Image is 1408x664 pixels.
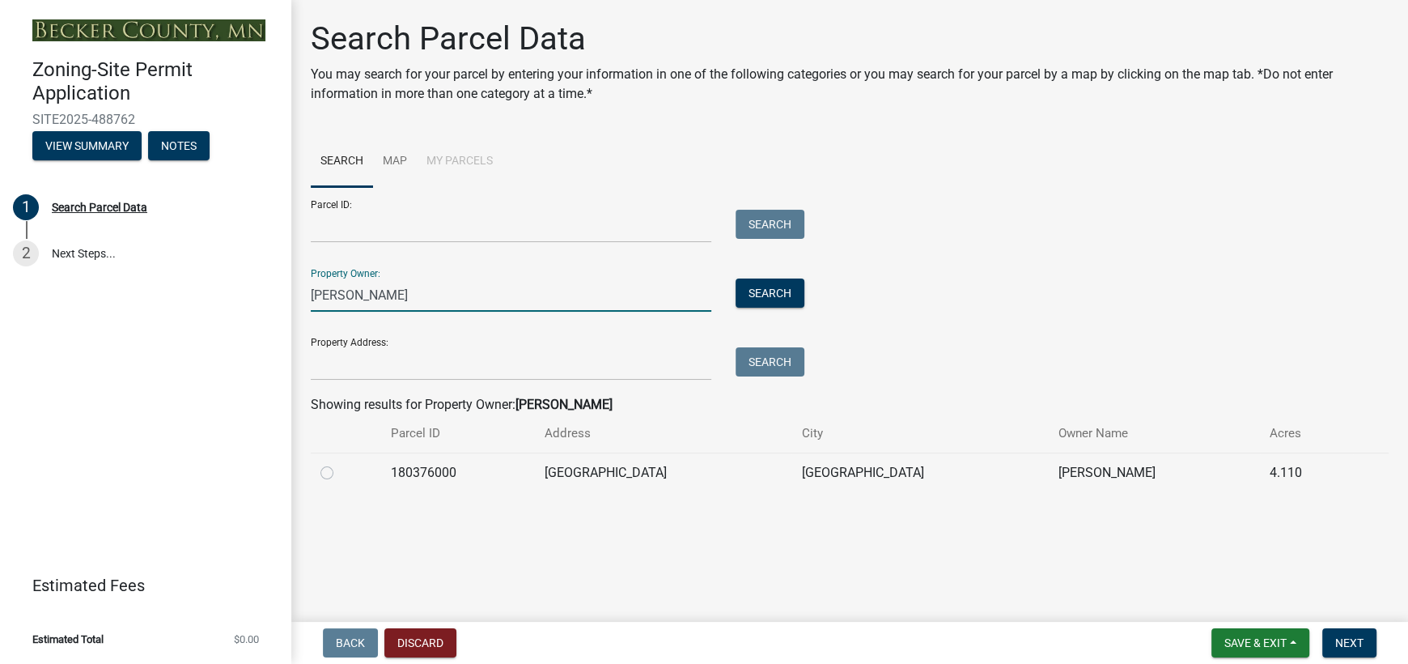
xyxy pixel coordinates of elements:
[1224,636,1287,649] span: Save & Exit
[32,634,104,645] span: Estimated Total
[791,415,1048,453] th: City
[736,347,804,377] button: Search
[13,569,265,602] a: Estimated Fees
[791,453,1048,492] td: [GEOGRAPHIC_DATA]
[373,136,417,188] a: Map
[535,453,791,492] td: [GEOGRAPHIC_DATA]
[336,636,365,649] span: Back
[515,397,613,412] strong: [PERSON_NAME]
[381,453,535,492] td: 180376000
[736,279,804,308] button: Search
[148,140,210,153] wm-modal-confirm: Notes
[1049,453,1260,492] td: [PERSON_NAME]
[52,202,147,213] div: Search Parcel Data
[32,140,142,153] wm-modal-confirm: Summary
[234,634,259,645] span: $0.00
[13,194,39,220] div: 1
[1260,453,1354,492] td: 4.110
[1335,636,1363,649] span: Next
[736,210,804,239] button: Search
[1322,628,1376,658] button: Next
[32,112,259,127] span: SITE2025-488762
[311,395,1389,415] div: Showing results for Property Owner:
[311,19,1389,58] h1: Search Parcel Data
[32,58,278,105] h4: Zoning-Site Permit Application
[311,65,1389,104] p: You may search for your parcel by entering your information in one of the following categories or...
[32,19,265,41] img: Becker County, Minnesota
[1049,415,1260,453] th: Owner Name
[384,628,456,658] button: Discard
[1211,628,1309,658] button: Save & Exit
[148,131,210,160] button: Notes
[323,628,378,658] button: Back
[381,415,535,453] th: Parcel ID
[13,240,39,266] div: 2
[32,131,142,160] button: View Summary
[311,136,373,188] a: Search
[1260,415,1354,453] th: Acres
[535,415,791,453] th: Address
